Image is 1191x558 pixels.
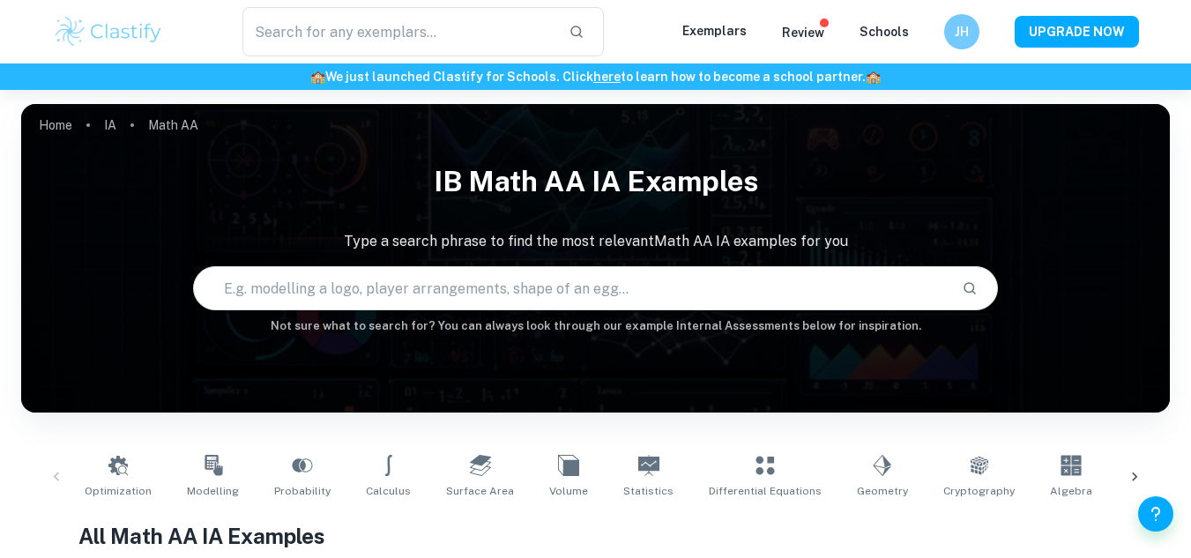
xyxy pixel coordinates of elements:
[187,483,239,499] span: Modelling
[593,70,621,84] a: here
[951,22,971,41] h6: JH
[310,70,325,84] span: 🏫
[1050,483,1092,499] span: Algebra
[21,317,1170,335] h6: Not sure what to search for? You can always look through our example Internal Assessments below f...
[242,7,555,56] input: Search for any exemplars...
[53,14,165,49] img: Clastify logo
[366,483,411,499] span: Calculus
[274,483,331,499] span: Probability
[682,21,747,41] p: Exemplars
[4,67,1187,86] h6: We just launched Clastify for Schools. Click to learn how to become a school partner.
[1015,16,1139,48] button: UPGRADE NOW
[446,483,514,499] span: Surface Area
[709,483,822,499] span: Differential Equations
[1138,496,1173,532] button: Help and Feedback
[104,113,116,138] a: IA
[21,153,1170,210] h1: IB Math AA IA examples
[943,483,1015,499] span: Cryptography
[39,113,72,138] a: Home
[944,14,979,49] button: JH
[955,273,985,303] button: Search
[194,264,947,313] input: E.g. modelling a logo, player arrangements, shape of an egg...
[78,520,1113,552] h1: All Math AA IA Examples
[866,70,881,84] span: 🏫
[549,483,588,499] span: Volume
[148,115,198,135] p: Math AA
[85,483,152,499] span: Optimization
[21,231,1170,252] p: Type a search phrase to find the most relevant Math AA IA examples for you
[623,483,674,499] span: Statistics
[782,23,824,42] p: Review
[860,25,909,39] a: Schools
[857,483,908,499] span: Geometry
